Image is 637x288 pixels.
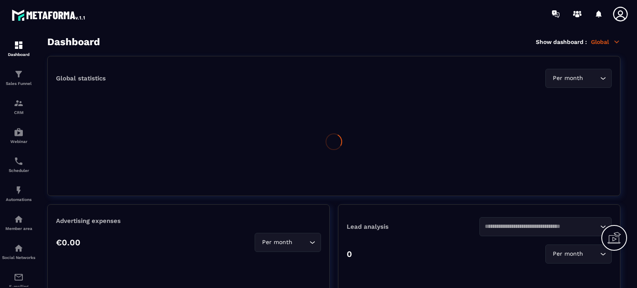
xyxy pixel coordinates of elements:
a: formationformationCRM [2,92,35,121]
p: Automations [2,197,35,202]
a: automationsautomationsAutomations [2,179,35,208]
span: Per month [551,74,585,83]
div: Search for option [255,233,321,252]
p: Show dashboard : [536,39,587,45]
p: Global statistics [56,75,106,82]
div: Search for option [545,69,612,88]
input: Search for option [585,74,598,83]
p: Social Networks [2,255,35,260]
p: Member area [2,226,35,231]
a: automationsautomationsWebinar [2,121,35,150]
a: social-networksocial-networkSocial Networks [2,237,35,266]
span: Per month [260,238,294,247]
img: formation [14,98,24,108]
img: automations [14,214,24,224]
p: Sales Funnel [2,81,35,86]
p: €0.00 [56,237,80,247]
img: automations [14,127,24,137]
span: Per month [551,249,585,259]
h3: Dashboard [47,36,100,48]
img: social-network [14,243,24,253]
input: Search for option [485,222,598,231]
div: Search for option [479,217,612,236]
a: formationformationSales Funnel [2,63,35,92]
p: Scheduler [2,168,35,173]
p: Dashboard [2,52,35,57]
img: logo [12,7,86,22]
img: formation [14,69,24,79]
p: 0 [347,249,352,259]
div: Search for option [545,244,612,264]
p: Advertising expenses [56,217,321,225]
input: Search for option [294,238,307,247]
img: formation [14,40,24,50]
p: CRM [2,110,35,115]
p: Webinar [2,139,35,144]
p: Lead analysis [347,223,479,230]
a: automationsautomationsMember area [2,208,35,237]
img: email [14,272,24,282]
img: automations [14,185,24,195]
a: schedulerschedulerScheduler [2,150,35,179]
img: scheduler [14,156,24,166]
a: formationformationDashboard [2,34,35,63]
p: Global [591,38,620,46]
input: Search for option [585,249,598,259]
